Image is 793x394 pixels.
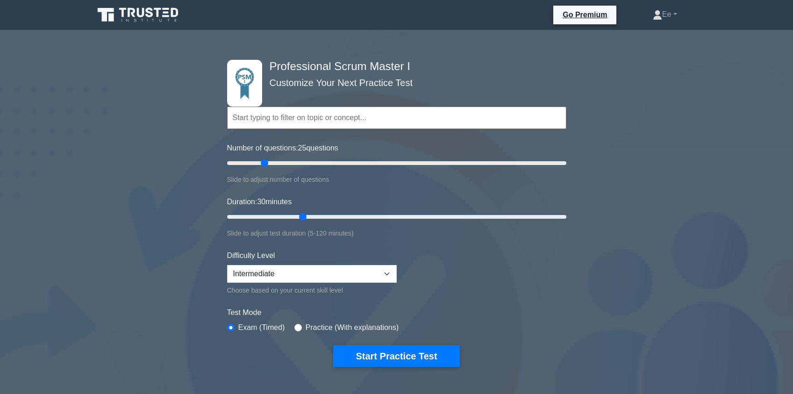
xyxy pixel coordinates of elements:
[333,345,459,367] button: Start Practice Test
[227,143,338,154] label: Number of questions: questions
[266,60,521,73] h4: Professional Scrum Master I
[227,174,566,185] div: Slide to adjust number of questions
[227,107,566,129] input: Start typing to filter on topic or concept...
[306,322,399,333] label: Practice (With explanations)
[227,228,566,239] div: Slide to adjust test duration (5-120 minutes)
[227,196,292,208] label: Duration: minutes
[298,144,307,152] span: 25
[238,322,285,333] label: Exam (Timed)
[257,198,265,206] span: 30
[557,9,613,21] a: Go Premium
[630,5,700,24] a: Ee
[227,250,275,261] label: Difficulty Level
[227,285,397,296] div: Choose based on your current skill level
[227,307,566,318] label: Test Mode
